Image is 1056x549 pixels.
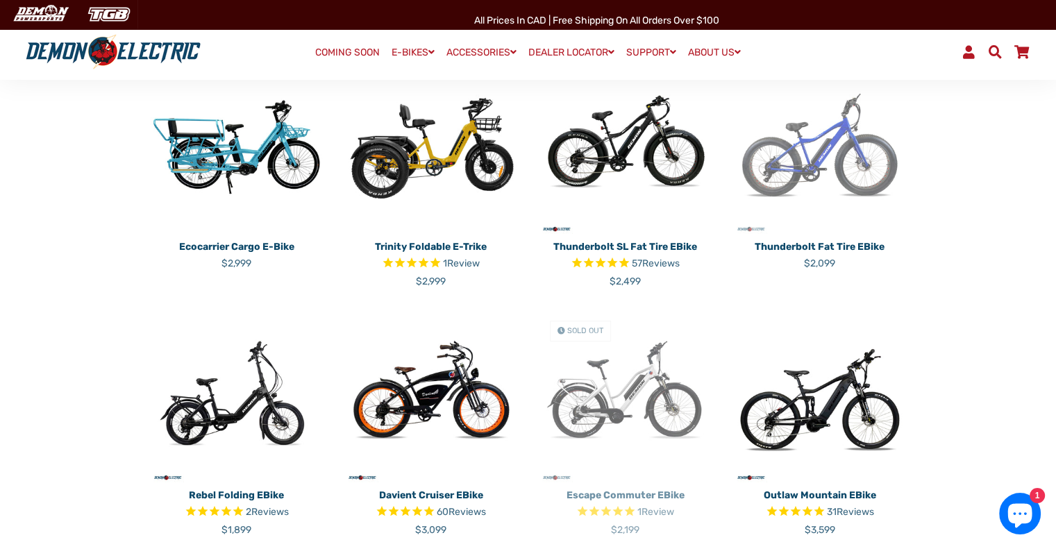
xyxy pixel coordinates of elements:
[637,506,674,518] span: 1 reviews
[827,506,874,518] span: 31 reviews
[415,524,446,536] span: $3,099
[733,483,907,537] a: Outlaw Mountain eBike Rated 4.8 out of 5 stars 31 reviews $3,599
[150,488,324,502] p: Rebel Folding eBike
[449,506,486,518] span: Reviews
[733,310,907,483] img: Outlaw Mountain eBike - Demon Electric
[150,483,324,537] a: Rebel Folding eBike Rated 5.0 out of 5 stars 2 reviews $1,899
[344,483,518,537] a: Davient Cruiser eBike Rated 4.8 out of 5 stars 60 reviews $3,099
[447,257,480,269] span: Review
[995,493,1045,538] inbox-online-store-chat: Shopify online store chat
[387,42,439,62] a: E-BIKES
[344,256,518,272] span: Rated 5.0 out of 5 stars 1 reviews
[804,257,835,269] span: $2,099
[437,506,486,518] span: 60 reviews
[344,310,518,483] img: Davient Cruiser eBike - Demon Electric
[539,239,712,254] p: Thunderbolt SL Fat Tire eBike
[416,276,446,287] span: $2,999
[221,257,251,269] span: $2,999
[539,488,712,502] p: Escape Commuter eBike
[611,524,639,536] span: $2,199
[344,505,518,521] span: Rated 4.8 out of 5 stars 60 reviews
[251,506,289,518] span: Reviews
[474,15,719,26] span: All Prices in CAD | Free shipping on all orders over $100
[733,505,907,521] span: Rated 4.8 out of 5 stars 31 reviews
[539,483,712,537] a: Escape Commuter eBike Rated 5.0 out of 5 stars 1 reviews $2,199
[621,42,681,62] a: SUPPORT
[310,43,385,62] a: COMING SOON
[150,505,324,521] span: Rated 5.0 out of 5 stars 2 reviews
[246,506,289,518] span: 2 reviews
[523,42,619,62] a: DEALER LOCATOR
[150,310,324,483] img: Rebel Folding eBike - Demon Electric
[539,505,712,521] span: Rated 5.0 out of 5 stars 1 reviews
[539,61,712,235] img: Thunderbolt SL Fat Tire eBike - Demon Electric
[539,256,712,272] span: Rated 4.9 out of 5 stars 57 reviews
[344,235,518,289] a: Trinity Foldable E-Trike Rated 5.0 out of 5 stars 1 reviews $2,999
[805,524,835,536] span: $3,599
[150,235,324,271] a: Ecocarrier Cargo E-Bike $2,999
[642,506,674,518] span: Review
[7,3,74,26] img: Demon Electric
[221,524,251,536] span: $1,899
[642,257,680,269] span: Reviews
[632,257,680,269] span: 57 reviews
[344,488,518,502] p: Davient Cruiser eBike
[81,3,137,26] img: TGB Canada
[733,488,907,502] p: Outlaw Mountain eBike
[683,42,746,62] a: ABOUT US
[344,239,518,254] p: Trinity Foldable E-Trike
[539,310,712,483] a: Escape Commuter eBike - Demon Electric Sold Out
[733,239,907,254] p: Thunderbolt Fat Tire eBike
[539,235,712,289] a: Thunderbolt SL Fat Tire eBike Rated 4.9 out of 5 stars 57 reviews $2,499
[837,506,874,518] span: Reviews
[733,61,907,235] img: Thunderbolt Fat Tire eBike - Demon Electric
[442,42,521,62] a: ACCESSORIES
[567,326,603,335] span: Sold Out
[150,239,324,254] p: Ecocarrier Cargo E-Bike
[21,34,206,70] img: Demon Electric logo
[443,257,480,269] span: 1 reviews
[344,61,518,235] img: Trinity Foldable E-Trike
[610,276,641,287] span: $2,499
[150,61,324,235] img: Ecocarrier Cargo E-Bike
[733,235,907,271] a: Thunderbolt Fat Tire eBike $2,099
[539,310,712,483] img: Escape Commuter eBike - Demon Electric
